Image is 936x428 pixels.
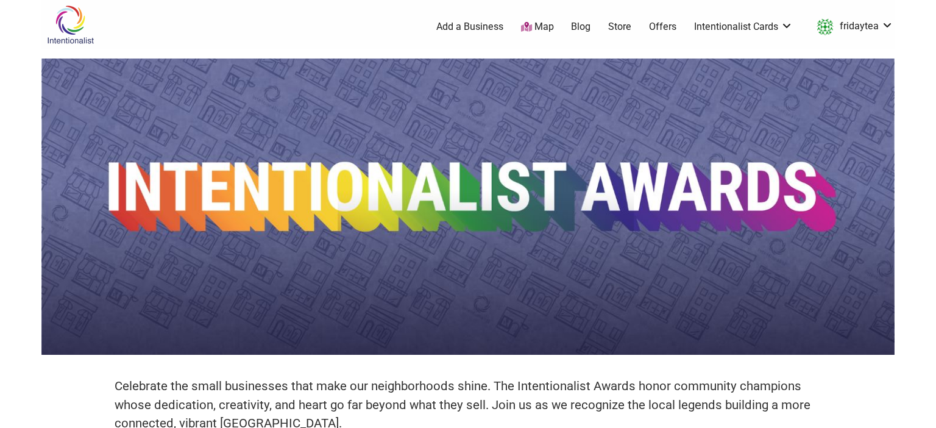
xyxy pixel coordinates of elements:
[608,20,631,34] a: Store
[810,16,893,38] a: fridaytea
[571,20,590,34] a: Blog
[521,20,554,34] a: Map
[694,20,793,34] a: Intentionalist Cards
[41,5,99,45] img: Intentionalist
[436,20,503,34] a: Add a Business
[649,20,676,34] a: Offers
